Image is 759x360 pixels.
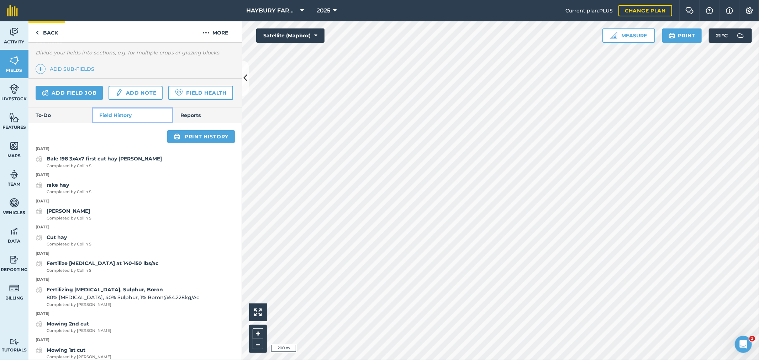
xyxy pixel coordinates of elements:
[254,308,262,316] img: Four arrows, one pointing top left, one top right, one bottom right and the last bottom left
[36,346,42,355] img: svg+xml;base64,PD94bWwgdmVyc2lvbj0iMS4wIiBlbmNvZGluZz0idXRmLTgiPz4KPCEtLSBHZW5lcmF0b3I6IEFkb2JlIE...
[47,268,158,274] span: Completed by Collin S
[9,84,19,94] img: svg+xml;base64,PD94bWwgdmVyc2lvbj0iMS4wIiBlbmNvZGluZz0idXRmLTgiPz4KPCEtLSBHZW5lcmF0b3I6IEFkb2JlIE...
[716,28,728,43] span: 21 ° C
[36,233,42,242] img: svg+xml;base64,PD94bWwgdmVyc2lvbj0iMS4wIiBlbmNvZGluZz0idXRmLTgiPz4KPCEtLSBHZW5lcmF0b3I6IEFkb2JlIE...
[189,21,242,42] button: More
[47,328,111,334] span: Completed by [PERSON_NAME]
[47,189,91,195] span: Completed by Collin S
[9,283,19,293] img: svg+xml;base64,PD94bWwgdmVyc2lvbj0iMS4wIiBlbmNvZGluZz0idXRmLTgiPz4KPCEtLSBHZW5lcmF0b3I6IEFkb2JlIE...
[36,207,91,221] a: [PERSON_NAME]Completed by Collin S
[28,146,242,152] p: [DATE]
[253,328,263,339] button: +
[733,28,748,43] img: svg+xml;base64,PD94bWwgdmVyc2lvbj0iMS4wIiBlbmNvZGluZz0idXRmLTgiPz4KPCEtLSBHZW5lcmF0b3I6IEFkb2JlIE...
[9,226,19,237] img: svg+xml;base64,PD94bWwgdmVyc2lvbj0iMS4wIiBlbmNvZGluZz0idXRmLTgiPz4KPCEtLSBHZW5lcmF0b3I6IEFkb2JlIE...
[36,28,39,37] img: svg+xml;base64,PHN2ZyB4bWxucz0iaHR0cDovL3d3dy53My5vcmcvMjAwMC9zdmciIHdpZHRoPSI5IiBoZWlnaHQ9IjI0Ii...
[618,5,672,16] a: Change plan
[36,181,91,195] a: rake hayCompleted by Collin S
[7,5,18,16] img: fieldmargin Logo
[47,234,67,240] strong: Cut hay
[253,339,263,349] button: –
[9,197,19,208] img: svg+xml;base64,PD94bWwgdmVyc2lvbj0iMS4wIiBlbmNvZGluZz0idXRmLTgiPz4KPCEtLSBHZW5lcmF0b3I6IEFkb2JlIE...
[36,155,162,169] a: Bale 198 3x4x7 first cut hay [PERSON_NAME]Completed by Collin S
[36,49,219,56] em: Divide your fields into sections, e.g. for multiple crops or grazing blocks
[662,28,702,43] button: Print
[726,6,733,15] img: svg+xml;base64,PHN2ZyB4bWxucz0iaHR0cDovL3d3dy53My5vcmcvMjAwMC9zdmciIHdpZHRoPSIxNyIgaGVpZ2h0PSIxNy...
[9,339,19,345] img: svg+xml;base64,PD94bWwgdmVyc2lvbj0iMS4wIiBlbmNvZGluZz0idXRmLTgiPz4KPCEtLSBHZW5lcmF0b3I6IEFkb2JlIE...
[247,6,298,15] span: HAYBURY FARMS INC
[36,233,91,248] a: Cut hayCompleted by Collin S
[36,320,111,334] a: Mowing 2nd cutCompleted by [PERSON_NAME]
[745,7,754,14] img: A cog icon
[685,7,694,14] img: Two speech bubbles overlapping with the left bubble in the forefront
[9,254,19,265] img: svg+xml;base64,PD94bWwgdmVyc2lvbj0iMS4wIiBlbmNvZGluZz0idXRmLTgiPz4KPCEtLSBHZW5lcmF0b3I6IEFkb2JlIE...
[28,276,242,283] p: [DATE]
[47,241,91,248] span: Completed by Collin S
[36,320,42,328] img: svg+xml;base64,PD94bWwgdmVyc2lvbj0iMS4wIiBlbmNvZGluZz0idXRmLTgiPz4KPCEtLSBHZW5lcmF0b3I6IEFkb2JlIE...
[47,293,199,301] span: 80% [MEDICAL_DATA], 40% Sulphur, 1% Boron @ 54.228 kg / Ac
[709,28,752,43] button: 21 °C
[92,107,173,123] a: Field History
[28,21,65,42] a: Back
[174,132,180,141] img: svg+xml;base64,PHN2ZyB4bWxucz0iaHR0cDovL3d3dy53My5vcmcvMjAwMC9zdmciIHdpZHRoPSIxOSIgaGVpZ2h0PSIyNC...
[36,259,158,274] a: Fertilize [MEDICAL_DATA] at 140-150 lbs/acCompleted by Collin S
[36,286,42,294] img: svg+xml;base64,PD94bWwgdmVyc2lvbj0iMS4wIiBlbmNvZGluZz0idXRmLTgiPz4KPCEtLSBHZW5lcmF0b3I6IEFkb2JlIE...
[28,198,242,205] p: [DATE]
[256,28,325,43] button: Satellite (Mapbox)
[168,86,233,100] a: Field Health
[36,155,42,163] img: svg+xml;base64,PD94bWwgdmVyc2lvbj0iMS4wIiBlbmNvZGluZz0idXRmLTgiPz4KPCEtLSBHZW5lcmF0b3I6IEFkb2JlIE...
[9,27,19,37] img: svg+xml;base64,PD94bWwgdmVyc2lvbj0iMS4wIiBlbmNvZGluZz0idXRmLTgiPz4KPCEtLSBHZW5lcmF0b3I6IEFkb2JlIE...
[9,112,19,123] img: svg+xml;base64,PHN2ZyB4bWxucz0iaHR0cDovL3d3dy53My5vcmcvMjAwMC9zdmciIHdpZHRoPSI1NiIgaGVpZ2h0PSI2MC...
[47,286,163,293] strong: Fertilizing [MEDICAL_DATA], Sulphur, Boron
[47,260,158,266] strong: Fertilize [MEDICAL_DATA] at 140-150 lbs/ac
[28,107,92,123] a: To-Do
[167,130,235,143] a: Print history
[36,259,42,268] img: svg+xml;base64,PD94bWwgdmVyc2lvbj0iMS4wIiBlbmNvZGluZz0idXRmLTgiPz4KPCEtLSBHZW5lcmF0b3I6IEFkb2JlIE...
[109,86,163,100] a: Add note
[38,65,43,73] img: svg+xml;base64,PHN2ZyB4bWxucz0iaHR0cDovL3d3dy53My5vcmcvMjAwMC9zdmciIHdpZHRoPSIxNCIgaGVpZ2h0PSIyNC...
[749,336,755,342] span: 1
[28,224,242,231] p: [DATE]
[9,141,19,151] img: svg+xml;base64,PHN2ZyB4bWxucz0iaHR0cDovL3d3dy53My5vcmcvMjAwMC9zdmciIHdpZHRoPSI1NiIgaGVpZ2h0PSI2MC...
[28,311,242,317] p: [DATE]
[36,64,97,74] a: Add sub-fields
[565,7,613,15] span: Current plan : PLUS
[9,55,19,66] img: svg+xml;base64,PHN2ZyB4bWxucz0iaHR0cDovL3d3dy53My5vcmcvMjAwMC9zdmciIHdpZHRoPSI1NiIgaGVpZ2h0PSI2MC...
[47,208,90,214] strong: [PERSON_NAME]
[317,6,331,15] span: 2025
[602,28,655,43] button: Measure
[47,321,89,327] strong: Mowing 2nd cut
[9,169,19,180] img: svg+xml;base64,PD94bWwgdmVyc2lvbj0iMS4wIiBlbmNvZGluZz0idXRmLTgiPz4KPCEtLSBHZW5lcmF0b3I6IEFkb2JlIE...
[36,207,42,216] img: svg+xml;base64,PD94bWwgdmVyc2lvbj0iMS4wIiBlbmNvZGluZz0idXRmLTgiPz4KPCEtLSBHZW5lcmF0b3I6IEFkb2JlIE...
[669,31,675,40] img: svg+xml;base64,PHN2ZyB4bWxucz0iaHR0cDovL3d3dy53My5vcmcvMjAwMC9zdmciIHdpZHRoPSIxOSIgaGVpZ2h0PSIyNC...
[47,347,85,353] strong: Mowing 1st cut
[47,215,91,222] span: Completed by Collin S
[36,286,199,308] a: Fertilizing [MEDICAL_DATA], Sulphur, Boron80% [MEDICAL_DATA], 40% Sulphur, 1% Boron@54.228kg/AcCo...
[47,182,69,188] strong: rake hay
[47,302,199,308] span: Completed by [PERSON_NAME]
[28,172,242,178] p: [DATE]
[36,86,103,100] a: Add field job
[47,155,162,162] strong: Bale 198 3x4x7 first cut hay [PERSON_NAME]
[202,28,210,37] img: svg+xml;base64,PHN2ZyB4bWxucz0iaHR0cDovL3d3dy53My5vcmcvMjAwMC9zdmciIHdpZHRoPSIyMCIgaGVpZ2h0PSIyNC...
[36,181,42,190] img: svg+xml;base64,PD94bWwgdmVyc2lvbj0iMS4wIiBlbmNvZGluZz0idXRmLTgiPz4KPCEtLSBHZW5lcmF0b3I6IEFkb2JlIE...
[173,107,242,123] a: Reports
[705,7,714,14] img: A question mark icon
[735,336,752,353] iframe: Intercom live chat
[28,250,242,257] p: [DATE]
[47,163,162,169] span: Completed by Collin S
[610,32,617,39] img: Ruler icon
[115,89,123,97] img: svg+xml;base64,PD94bWwgdmVyc2lvbj0iMS4wIiBlbmNvZGluZz0idXRmLTgiPz4KPCEtLSBHZW5lcmF0b3I6IEFkb2JlIE...
[42,89,49,97] img: svg+xml;base64,PD94bWwgdmVyc2lvbj0iMS4wIiBlbmNvZGluZz0idXRmLTgiPz4KPCEtLSBHZW5lcmF0b3I6IEFkb2JlIE...
[28,337,242,343] p: [DATE]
